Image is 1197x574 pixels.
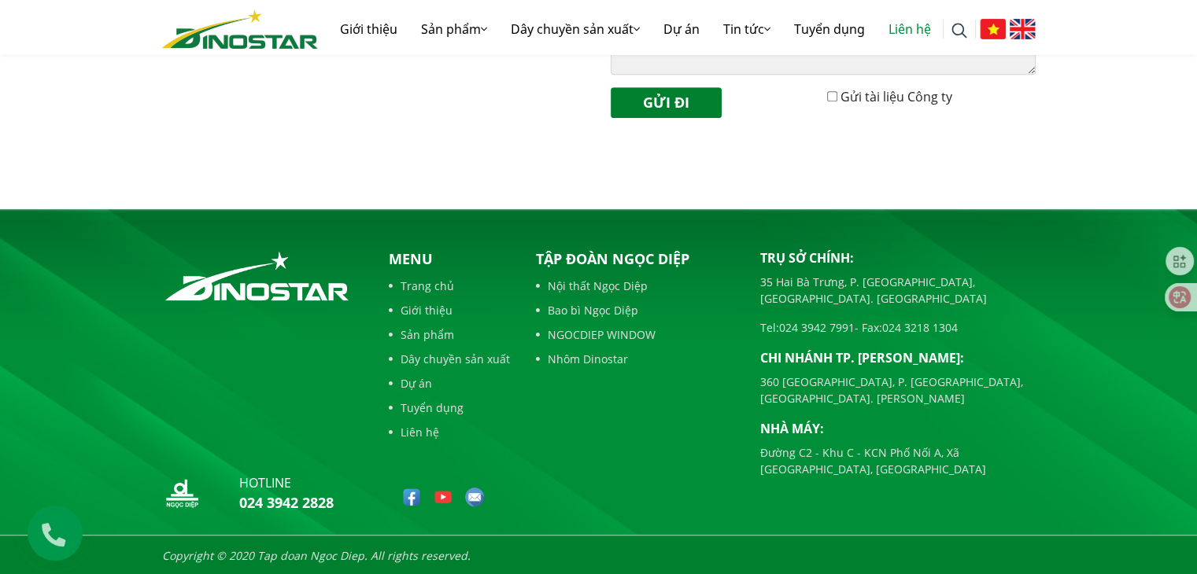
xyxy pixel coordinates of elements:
[536,351,737,367] a: Nhôm Dinostar
[162,248,352,304] img: logo_footer
[389,278,510,294] a: Trang chủ
[877,4,943,54] a: Liên hệ
[760,444,1036,477] p: Đường C2 - Khu C - KCN Phố Nối A, Xã [GEOGRAPHIC_DATA], [GEOGRAPHIC_DATA]
[162,9,318,49] img: logo
[951,23,967,39] img: search
[779,320,855,335] a: 024 3942 7991
[882,320,958,335] a: 024 3218 1304
[389,351,510,367] a: Dây chuyền sản xuất
[389,326,510,343] a: Sản phẩm
[389,399,510,416] a: Tuyển dụng
[711,4,782,54] a: Tin tức
[328,4,409,54] a: Giới thiệu
[611,87,722,118] button: Gửi đi
[536,326,737,343] a: NGOCDIEP WINDOW
[760,248,1036,267] p: Trụ sở chính:
[536,278,737,294] a: Nội thất Ngọc Diệp
[389,424,510,440] a: Liên hệ
[760,348,1036,367] p: Chi nhánh TP. [PERSON_NAME]:
[389,302,510,318] a: Giới thiệu
[409,4,499,54] a: Sản phẩm
[840,87,952,106] label: Gửi tài liệu Công ty
[162,548,471,563] i: Copyright © 2020 Tap doan Ngoc Diep. All rights reserved.
[760,373,1036,407] p: 360 [GEOGRAPHIC_DATA], P. [GEOGRAPHIC_DATA], [GEOGRAPHIC_DATA]. [PERSON_NAME]
[536,302,737,318] a: Bao bì Ngọc Diệp
[536,248,737,270] p: Tập đoàn Ngọc Diệp
[782,4,877,54] a: Tuyển dụng
[980,19,1006,39] img: Tiếng Việt
[760,319,1036,336] p: Tel: - Fax:
[239,473,334,492] p: hotline
[652,4,711,54] a: Dự án
[1010,19,1036,39] img: English
[389,248,510,270] p: Menu
[760,419,1036,438] p: Nhà máy:
[499,4,652,54] a: Dây chuyền sản xuất
[162,473,201,513] img: logo_nd_footer
[389,375,510,392] a: Dự án
[239,493,334,512] a: 024 3942 2828
[760,274,1036,307] p: 35 Hai Bà Trưng, P. [GEOGRAPHIC_DATA], [GEOGRAPHIC_DATA]. [GEOGRAPHIC_DATA]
